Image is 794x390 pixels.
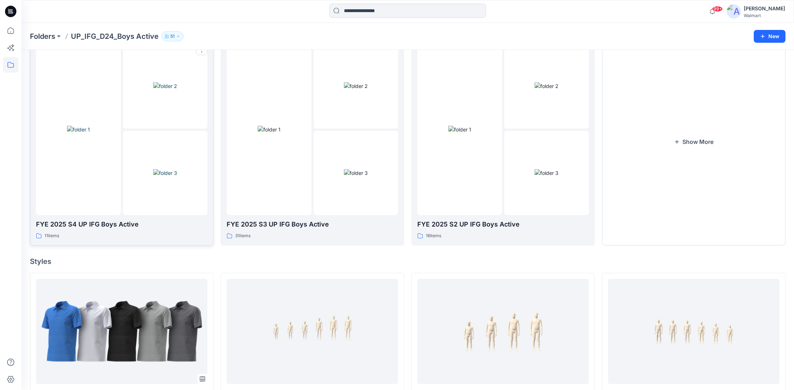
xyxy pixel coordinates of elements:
[535,82,558,90] img: folder 2
[170,32,175,40] p: 51
[67,126,90,133] img: folder 1
[608,279,779,384] a: ASTM D24 Husky Numeric size run
[602,38,785,246] button: Show More
[227,219,398,229] p: FYE 2025 S3 UP IFG Boys Active
[754,30,785,43] button: New
[727,4,741,19] img: avatar
[535,169,558,177] img: folder 3
[417,219,589,229] p: FYE 2025 S2 UP IFG Boys Active
[744,13,785,18] div: Walmart
[30,257,785,266] h4: Styles
[258,126,280,133] img: folder 1
[417,279,589,384] a: ASTM D24 Husky Alpha size run
[221,38,404,246] a: folder 1folder 2folder 3FYE 2025 S3 UP IFG Boys Active31items
[235,232,251,240] p: 31 items
[71,31,159,41] p: UP_IFG_D24_Boys Active
[344,169,368,177] img: folder 3
[153,169,177,177] img: folder 3
[30,38,213,246] a: folder 1folder 2folder 3FYE 2025 S4 UP IFG Boys Active11items
[36,279,207,384] a: HQ022027 AW Boys Polo
[712,6,723,12] span: 99+
[30,31,55,41] a: Folders
[426,232,441,240] p: 16 items
[161,31,184,41] button: 51
[411,38,595,246] a: folder 1folder 2folder 3FYE 2025 S2 UP IFG Boys Active16items
[227,279,398,384] a: ASTM D24 Reg Alpha size run
[153,82,177,90] img: folder 2
[45,232,59,240] p: 11 items
[744,4,785,13] div: [PERSON_NAME]
[448,126,471,133] img: folder 1
[36,219,207,229] p: FYE 2025 S4 UP IFG Boys Active
[344,82,368,90] img: folder 2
